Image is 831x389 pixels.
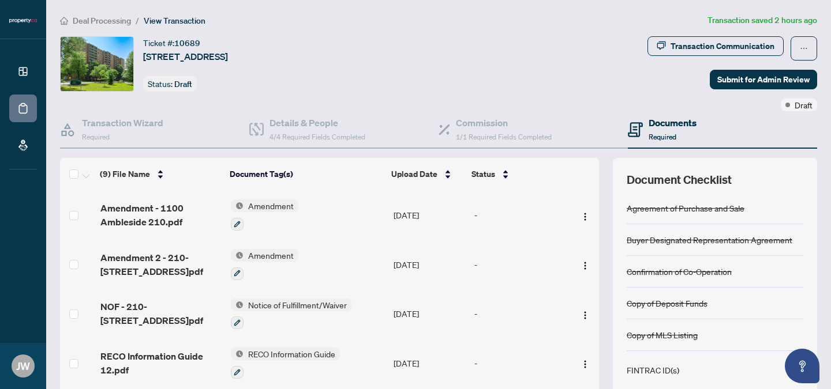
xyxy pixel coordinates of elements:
[391,168,437,180] span: Upload Date
[708,14,817,27] article: Transaction saved 2 hours ago
[231,199,244,212] img: Status Icon
[225,158,387,190] th: Document Tag(s)
[231,299,244,311] img: Status Icon
[576,354,594,372] button: Logo
[647,36,784,56] button: Transaction Communication
[576,304,594,323] button: Logo
[174,38,200,48] span: 10689
[244,199,298,212] span: Amendment
[174,79,192,89] span: Draft
[73,16,131,26] span: Deal Processing
[389,289,470,339] td: [DATE]
[95,158,225,190] th: (9) File Name
[144,16,205,26] span: View Transaction
[231,348,244,360] img: Status Icon
[143,36,200,50] div: Ticket #:
[61,37,133,91] img: IMG-X12318261_1.jpg
[100,300,222,327] span: NOF - 210-[STREET_ADDRESS]pdf
[474,307,566,320] div: -
[474,357,566,369] div: -
[82,116,163,130] h4: Transaction Wizard
[231,299,351,330] button: Status IconNotice of Fulfillment/Waiver
[581,311,590,320] img: Logo
[576,206,594,224] button: Logo
[581,212,590,221] img: Logo
[231,249,244,262] img: Status Icon
[627,297,708,309] div: Copy of Deposit Funds
[456,133,552,141] span: 1/1 Required Fields Completed
[389,338,470,388] td: [DATE]
[100,349,222,377] span: RECO Information Guide 12.pdf
[474,209,566,221] div: -
[387,158,467,190] th: Upload Date
[244,299,351,311] span: Notice of Fulfillment/Waiver
[800,44,808,52] span: ellipsis
[100,201,222,229] span: Amendment - 1100 Ambleside 210.pdf
[627,172,732,188] span: Document Checklist
[244,348,340,360] span: RECO Information Guide
[82,133,110,141] span: Required
[627,202,744,214] div: Agreement of Purchase and Sale
[471,168,495,180] span: Status
[60,17,68,25] span: home
[389,240,470,289] td: [DATE]
[627,265,732,278] div: Confirmation of Co-Operation
[456,116,552,130] h4: Commission
[143,50,228,63] span: [STREET_ADDRESS]
[671,37,774,55] div: Transaction Communication
[710,70,817,89] button: Submit for Admin Review
[9,17,37,24] img: logo
[785,349,819,383] button: Open asap
[467,158,567,190] th: Status
[627,328,698,341] div: Copy of MLS Listing
[136,14,139,27] li: /
[143,76,197,92] div: Status:
[231,348,340,379] button: Status IconRECO Information Guide
[100,168,150,180] span: (9) File Name
[474,258,566,271] div: -
[231,199,298,231] button: Status IconAmendment
[269,133,365,141] span: 4/4 Required Fields Completed
[649,116,697,130] h4: Documents
[576,255,594,274] button: Logo
[269,116,365,130] h4: Details & People
[244,249,298,262] span: Amendment
[649,133,676,141] span: Required
[627,364,679,376] div: FINTRAC ID(s)
[717,70,810,89] span: Submit for Admin Review
[581,261,590,270] img: Logo
[795,99,813,111] span: Draft
[16,358,30,374] span: JW
[231,249,298,280] button: Status IconAmendment
[389,190,470,240] td: [DATE]
[581,360,590,369] img: Logo
[100,251,222,278] span: Amendment 2 - 210-[STREET_ADDRESS]pdf
[627,233,792,246] div: Buyer Designated Representation Agreement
